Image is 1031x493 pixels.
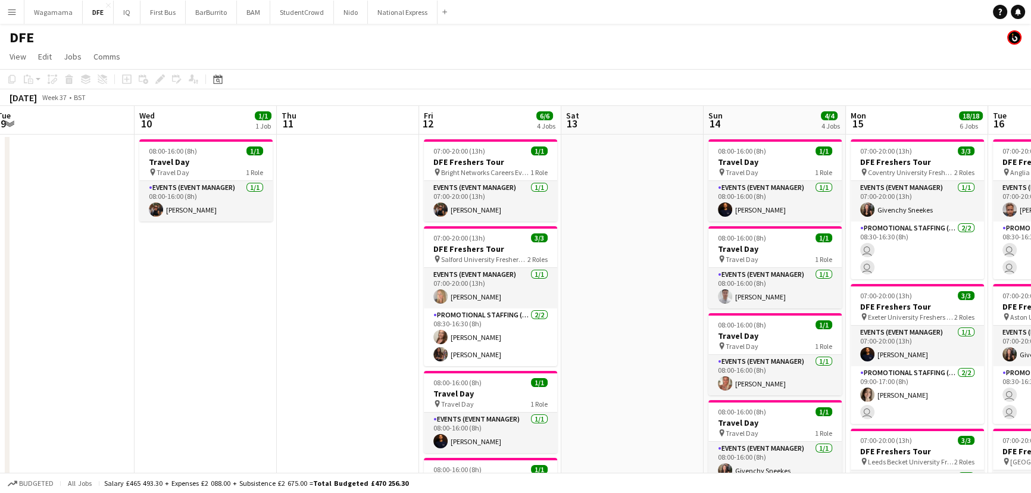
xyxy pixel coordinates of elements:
span: Edit [38,51,52,62]
app-card-role: Events (Event Manager)1/108:00-16:00 (8h)[PERSON_NAME] [708,268,842,308]
app-job-card: 07:00-20:00 (13h)3/3DFE Freshers Tour Coventry University Freshers Fair2 RolesEvents (Event Manag... [851,139,984,279]
span: 2 Roles [954,457,974,466]
app-user-avatar: Tim Bodenham [1007,30,1021,45]
h3: Travel Day [424,388,557,399]
span: 3/3 [958,146,974,155]
span: 6/6 [536,111,553,120]
app-card-role: Events (Event Manager)1/108:00-16:00 (8h)[PERSON_NAME] [139,181,273,221]
span: 1/1 [246,146,263,155]
span: Travel Day [726,255,758,264]
h1: DFE [10,29,34,46]
span: 3/3 [958,436,974,445]
span: Salford University Freshers Fair [441,255,527,264]
div: 08:00-16:00 (8h)1/1Travel Day Travel Day1 RoleEvents (Event Manager)1/108:00-16:00 (8h)[PERSON_NAME] [708,226,842,308]
span: 1/1 [816,233,832,242]
span: Leeds Becket University Freshers Fair [868,457,954,466]
span: 3/3 [531,233,548,242]
app-card-role: Events (Event Manager)1/107:00-20:00 (13h)[PERSON_NAME] [851,326,984,366]
h3: DFE Freshers Tour [851,157,984,167]
span: Travel Day [726,342,758,351]
app-card-role: Events (Event Manager)1/108:00-16:00 (8h)[PERSON_NAME] [424,413,557,453]
span: 1/1 [816,320,832,329]
button: IQ [114,1,140,24]
span: Tue [993,110,1007,121]
span: 12 [422,117,433,130]
button: First Bus [140,1,186,24]
app-job-card: 07:00-20:00 (13h)3/3DFE Freshers Tour Salford University Freshers Fair2 RolesEvents (Event Manage... [424,226,557,366]
span: 07:00-20:00 (13h) [860,291,912,300]
h3: Travel Day [708,330,842,341]
span: All jobs [65,479,94,488]
div: 08:00-16:00 (8h)1/1Travel Day Travel Day1 RoleEvents (Event Manager)1/108:00-16:00 (8h)[PERSON_NAME] [708,139,842,221]
button: BAM [237,1,270,24]
span: View [10,51,26,62]
app-job-card: 08:00-16:00 (8h)1/1Travel Day Travel Day1 RoleEvents (Event Manager)1/108:00-16:00 (8h)[PERSON_NAME] [139,139,273,221]
span: 07:00-20:00 (13h) [433,146,485,155]
button: Wagamama [24,1,83,24]
span: 07:00-20:00 (13h) [433,233,485,242]
span: Exeter University Freshers Fair [868,313,954,322]
span: Bright Networks Careers Event [441,168,530,177]
span: Travel Day [726,429,758,438]
span: 14 [707,117,723,130]
h3: DFE Freshers Tour [424,157,557,167]
button: National Express [368,1,438,24]
h3: Travel Day [139,157,273,167]
span: 1 Role [530,400,548,408]
span: 1 Role [815,429,832,438]
span: 1/1 [816,146,832,155]
a: Edit [33,49,57,64]
span: 1 Role [246,168,263,177]
app-job-card: 08:00-16:00 (8h)1/1Travel Day Travel Day1 RoleEvents (Event Manager)1/108:00-16:00 (8h)Givenchy S... [708,400,842,482]
span: Coventry University Freshers Fair [868,168,954,177]
span: 08:00-16:00 (8h) [718,407,766,416]
button: DFE [83,1,114,24]
span: Mon [851,110,866,121]
app-job-card: 08:00-16:00 (8h)1/1Travel Day Travel Day1 RoleEvents (Event Manager)1/108:00-16:00 (8h)[PERSON_NAME] [424,371,557,453]
button: Budgeted [6,477,55,490]
span: 10 [138,117,155,130]
span: 1 Role [815,168,832,177]
h3: DFE Freshers Tour [851,301,984,312]
span: 08:00-16:00 (8h) [718,320,766,329]
h3: Travel Day [708,157,842,167]
span: 15 [849,117,866,130]
span: 1/1 [816,407,832,416]
a: View [5,49,31,64]
span: 07:00-20:00 (13h) [860,146,912,155]
span: 13 [564,117,579,130]
button: Nido [334,1,368,24]
span: 08:00-16:00 (8h) [433,378,482,387]
span: Total Budgeted £470 256.30 [313,479,408,488]
span: 1 Role [815,255,832,264]
app-card-role: Events (Event Manager)1/107:00-20:00 (13h)Givenchy Sneekes [851,181,984,221]
app-card-role: Events (Event Manager)1/108:00-16:00 (8h)[PERSON_NAME] [708,181,842,221]
app-card-role: Events (Event Manager)1/108:00-16:00 (8h)Givenchy Sneekes [708,442,842,482]
app-job-card: 07:00-20:00 (13h)3/3DFE Freshers Tour Exeter University Freshers Fair2 RolesEvents (Event Manager... [851,284,984,424]
span: 1 Role [815,342,832,351]
span: Travel Day [441,400,474,408]
span: 11 [280,117,296,130]
app-card-role: Events (Event Manager)1/107:00-20:00 (13h)[PERSON_NAME] [424,268,557,308]
app-job-card: 07:00-20:00 (13h)1/1DFE Freshers Tour Bright Networks Careers Event1 RoleEvents (Event Manager)1/... [424,139,557,221]
h3: Travel Day [708,244,842,254]
a: Jobs [59,49,86,64]
span: Comms [93,51,120,62]
div: 08:00-16:00 (8h)1/1Travel Day Travel Day1 RoleEvents (Event Manager)1/108:00-16:00 (8h)[PERSON_NAME] [708,313,842,395]
span: 4/4 [821,111,838,120]
div: 4 Jobs [821,121,840,130]
h3: DFE Freshers Tour [851,446,984,457]
span: 18/18 [959,111,983,120]
app-card-role: Promotional Staffing (Brand Ambassadors)2/208:30-16:30 (8h) [851,221,984,279]
span: 2 Roles [527,255,548,264]
span: 1/1 [255,111,271,120]
span: Wed [139,110,155,121]
app-card-role: Promotional Staffing (Brand Ambassadors)2/209:00-17:00 (8h)[PERSON_NAME] [851,366,984,424]
span: 07:00-20:00 (13h) [860,436,912,445]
